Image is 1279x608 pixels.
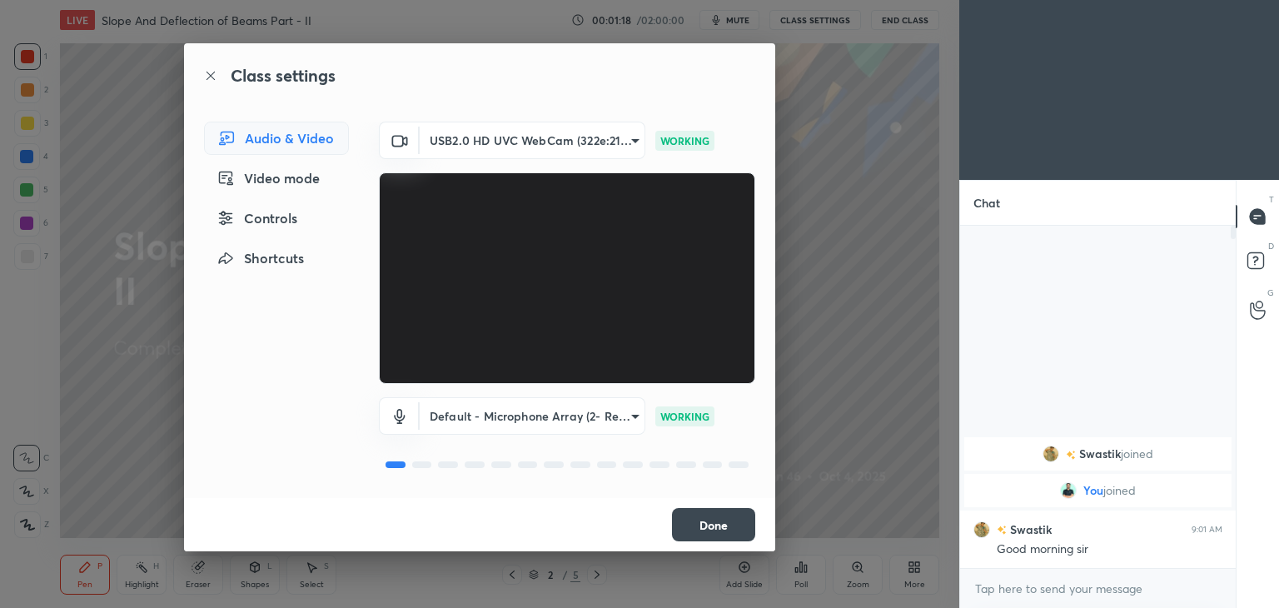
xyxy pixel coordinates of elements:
[1060,482,1077,499] img: 963340471ff5441e8619d0a0448153d9.jpg
[1083,484,1103,497] span: You
[204,122,349,155] div: Audio & Video
[1079,447,1121,461] span: Swastik
[997,526,1007,535] img: no-rating-badge.077c3623.svg
[204,202,349,235] div: Controls
[1269,193,1274,206] p: T
[204,162,349,195] div: Video mode
[660,133,709,148] p: WORKING
[1007,521,1052,538] h6: Swastik
[672,508,755,541] button: Done
[420,122,645,159] div: USB2.0 HD UVC WebCam (322e:210e)
[1121,447,1153,461] span: joined
[1192,525,1222,535] div: 9:01 AM
[1066,451,1076,460] img: no-rating-badge.077c3623.svg
[1043,446,1059,462] img: 536b96a0ae7d46beb9c942d9ff77c6f8.jpg
[973,521,990,538] img: 536b96a0ae7d46beb9c942d9ff77c6f8.jpg
[997,541,1222,558] div: Good morning sir
[960,181,1013,225] p: Chat
[420,397,645,435] div: USB2.0 HD UVC WebCam (322e:210e)
[1103,484,1136,497] span: joined
[204,242,349,275] div: Shortcuts
[231,63,336,88] h2: Class settings
[1268,240,1274,252] p: D
[660,409,709,424] p: WORKING
[960,434,1236,569] div: grid
[1267,287,1274,299] p: G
